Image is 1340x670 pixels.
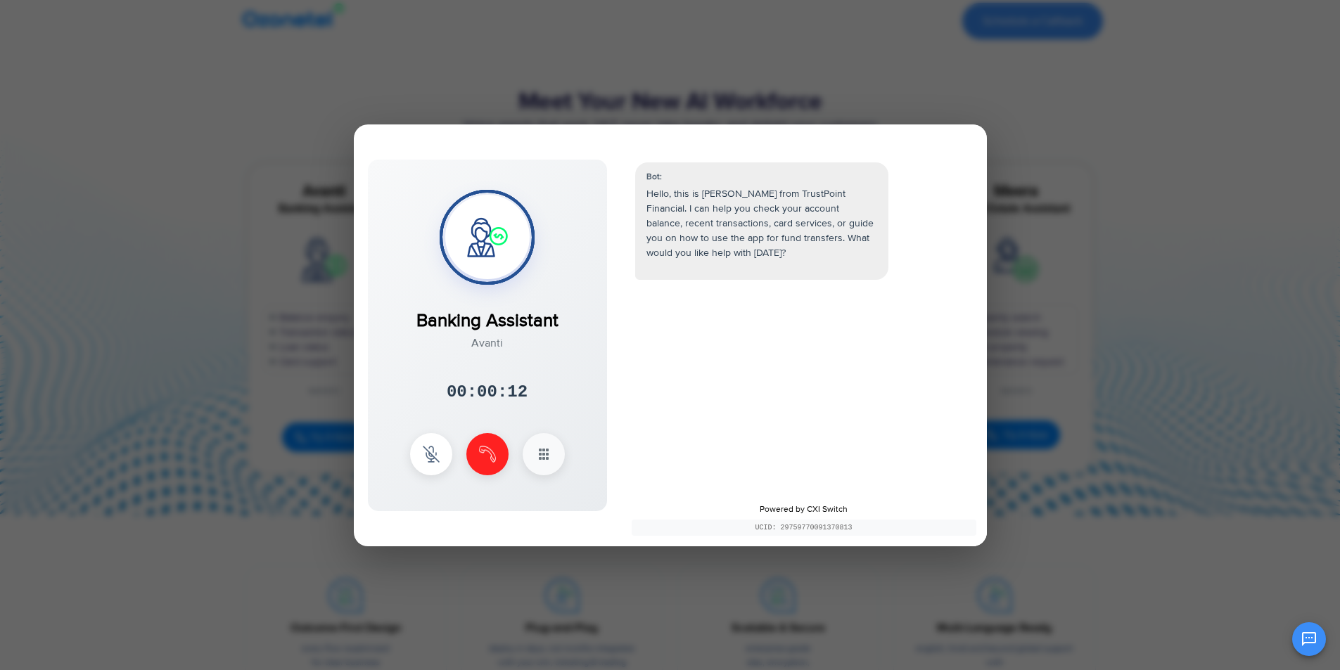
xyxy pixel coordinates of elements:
div: Powered by CXI Switch [621,493,987,546]
img: end Icon [479,446,496,463]
p: Hello, this is [PERSON_NAME] from TrustPoint Financial. I can help you check your account balance... [646,186,877,260]
div: Bot: [646,171,877,183]
img: mute Icon [423,446,440,463]
button: Open chat [1292,622,1326,656]
div: Avanti [416,335,559,352]
div: UCID: 29759770091370813 [632,520,976,536]
div: Banking Assistant [416,293,559,335]
div: 00:00:12 [447,380,528,405]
